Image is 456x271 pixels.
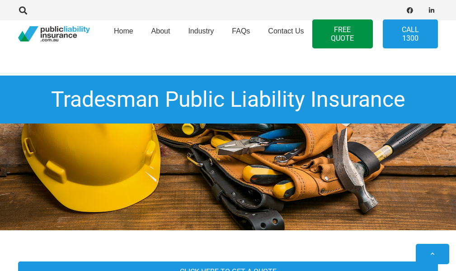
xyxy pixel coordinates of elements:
a: FAQs [223,18,259,50]
a: FREE QUOTE [312,19,373,48]
span: About [151,27,170,35]
span: Contact Us [268,27,304,35]
a: Facebook [404,4,416,17]
span: Home [114,27,133,35]
span: Industry [188,27,214,35]
a: Back to top [416,244,449,264]
a: Industry [179,18,223,50]
a: Home [105,18,142,50]
a: Search [14,2,32,19]
a: LinkedIn [425,4,438,17]
span: FAQs [232,27,250,35]
a: About [142,18,179,50]
a: pli_logotransparent [18,26,90,42]
a: Contact Us [259,18,313,50]
a: Call 1300 [383,19,438,48]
